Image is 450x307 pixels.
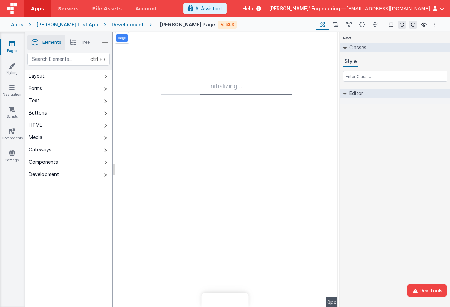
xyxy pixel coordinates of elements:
div: Forms [29,85,42,92]
div: Initializing ... [161,81,292,95]
iframe: Marker.io feedback button [202,293,249,307]
span: File Assets [92,5,122,12]
div: Gateways [29,146,51,153]
div: Layout [29,72,45,79]
span: + / [90,53,105,66]
div: ctrl [90,56,98,63]
div: 0px [326,297,338,307]
div: Development [29,171,59,178]
div: [PERSON_NAME] test App [37,21,98,28]
button: Components [25,156,112,168]
button: Dev Tools [407,284,447,297]
span: [EMAIL_ADDRESS][DOMAIN_NAME] [346,5,430,12]
div: Development [112,21,144,28]
div: Text [29,97,39,104]
input: Search Elements... [27,53,110,66]
h2: Editor [347,89,363,98]
span: Help [242,5,253,12]
span: AI Assistant [195,5,222,12]
h4: [PERSON_NAME] Page [160,21,215,28]
h2: Classes [347,43,366,52]
div: V: 53.3 [218,21,237,29]
div: HTML [29,122,42,129]
button: Layout [25,70,112,82]
button: Forms [25,82,112,94]
button: HTML [25,119,112,131]
span: Tree [80,40,90,45]
span: Apps [31,5,44,12]
button: AI Assistant [183,3,227,14]
div: --> [115,32,338,307]
div: Media [29,134,42,141]
p: page [118,35,126,41]
button: Media [25,131,112,144]
div: Apps [11,21,23,28]
button: Development [25,168,112,181]
button: [PERSON_NAME]' Engineering — [EMAIL_ADDRESS][DOMAIN_NAME] [269,5,445,12]
button: Text [25,94,112,107]
span: Elements [42,40,61,45]
button: Buttons [25,107,112,119]
button: Options [431,21,439,29]
button: Style [343,56,358,67]
h4: page [340,32,354,43]
input: Enter Class... [343,71,447,82]
div: Components [29,159,58,165]
div: Buttons [29,109,47,116]
span: [PERSON_NAME]' Engineering — [269,5,346,12]
span: Servers [58,5,78,12]
button: Gateways [25,144,112,156]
